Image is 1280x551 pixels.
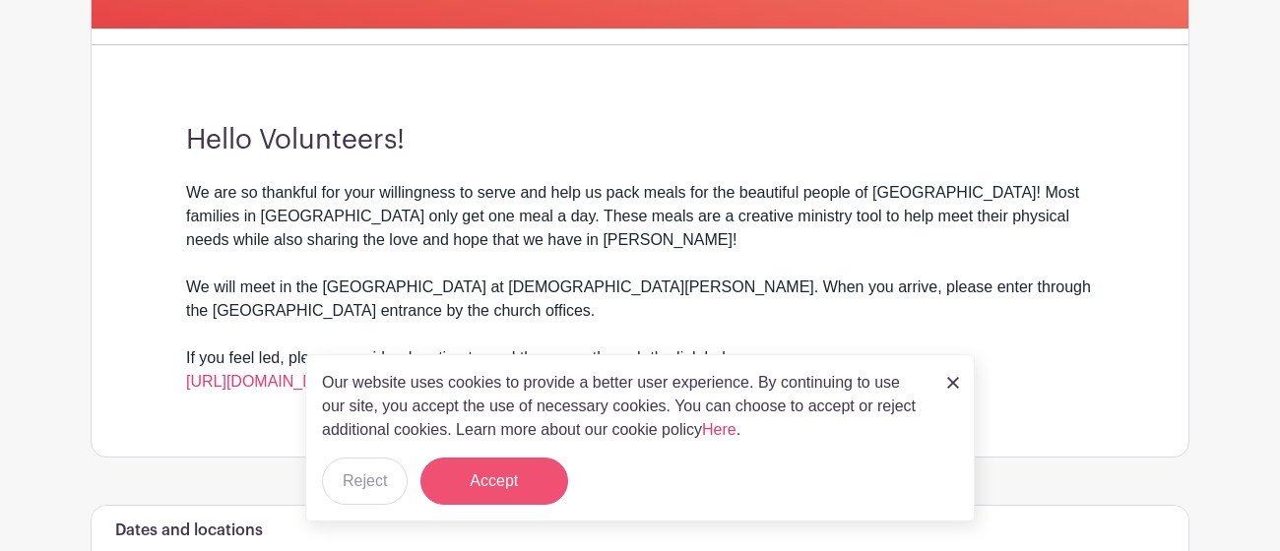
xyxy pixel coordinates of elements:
img: close_button-5f87c8562297e5c2d7936805f587ecaba9071eb48480494691a3f1689db116b3.svg [947,377,959,389]
p: Our website uses cookies to provide a better user experience. By continuing to use our site, you ... [322,371,927,442]
a: Here [702,421,736,438]
h3: Hello Volunteers! [186,124,1094,157]
button: Reject [322,458,408,505]
a: [URL][DOMAIN_NAME] [186,373,352,390]
h6: Dates and locations [115,521,263,540]
button: Accept [420,458,568,505]
div: We are so thankful for your willingness to serve and help us pack meals for the beautiful people ... [186,181,1094,394]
